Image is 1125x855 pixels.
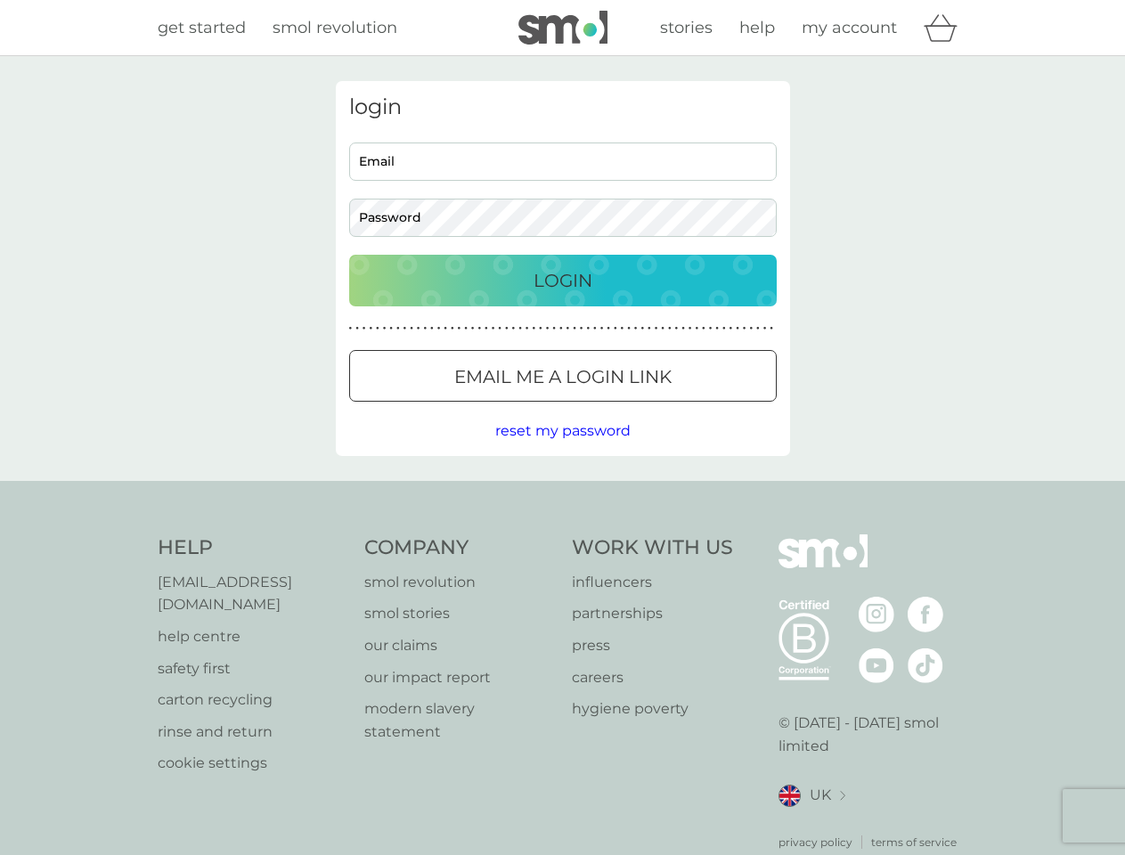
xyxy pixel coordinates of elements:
[736,324,739,333] p: ●
[158,688,347,712] a: carton recycling
[655,324,658,333] p: ●
[389,324,393,333] p: ●
[600,324,604,333] p: ●
[648,324,651,333] p: ●
[908,647,943,683] img: visit the smol Tiktok page
[572,634,733,657] a: press
[749,324,753,333] p: ●
[573,324,576,333] p: ●
[451,324,454,333] p: ●
[158,534,347,562] h4: Help
[871,834,957,851] a: terms of service
[518,324,522,333] p: ●
[454,362,672,391] p: Email me a login link
[158,721,347,744] a: rinse and return
[444,324,447,333] p: ●
[158,625,347,648] a: help centre
[539,324,542,333] p: ●
[739,15,775,41] a: help
[158,571,347,616] a: [EMAIL_ADDRESS][DOMAIN_NAME]
[586,324,590,333] p: ●
[364,697,554,743] a: modern slavery statement
[349,324,353,333] p: ●
[660,18,713,37] span: stories
[518,11,607,45] img: smol
[364,571,554,594] a: smol revolution
[572,571,733,594] a: influencers
[552,324,556,333] p: ●
[770,324,773,333] p: ●
[779,712,968,757] p: © [DATE] - [DATE] smol limited
[534,266,592,295] p: Login
[779,834,852,851] a: privacy policy
[572,534,733,562] h4: Work With Us
[614,324,617,333] p: ●
[158,15,246,41] a: get started
[668,324,672,333] p: ●
[715,324,719,333] p: ●
[627,324,631,333] p: ●
[763,324,767,333] p: ●
[355,324,359,333] p: ●
[423,324,427,333] p: ●
[349,350,777,402] button: Email me a login link
[437,324,441,333] p: ●
[572,602,733,625] a: partnerships
[417,324,420,333] p: ●
[505,324,509,333] p: ●
[410,324,413,333] p: ●
[364,634,554,657] p: our claims
[492,324,495,333] p: ●
[477,324,481,333] p: ●
[495,422,631,439] span: reset my password
[709,324,713,333] p: ●
[158,752,347,775] a: cookie settings
[383,324,387,333] p: ●
[840,791,845,801] img: select a new location
[810,784,831,807] span: UK
[404,324,407,333] p: ●
[349,94,777,120] h3: login
[364,666,554,689] a: our impact report
[526,324,529,333] p: ●
[471,324,475,333] p: ●
[621,324,624,333] p: ●
[364,534,554,562] h4: Company
[572,666,733,689] p: careers
[364,602,554,625] a: smol stories
[567,324,570,333] p: ●
[273,18,397,37] span: smol revolution
[802,15,897,41] a: my account
[464,324,468,333] p: ●
[158,657,347,680] p: safety first
[580,324,583,333] p: ●
[730,324,733,333] p: ●
[158,18,246,37] span: get started
[546,324,550,333] p: ●
[369,324,372,333] p: ●
[495,419,631,443] button: reset my password
[722,324,726,333] p: ●
[859,597,894,632] img: visit the smol Instagram page
[739,18,775,37] span: help
[859,647,894,683] img: visit the smol Youtube page
[660,15,713,41] a: stories
[485,324,488,333] p: ●
[349,255,777,306] button: Login
[779,534,868,595] img: smol
[756,324,760,333] p: ●
[908,597,943,632] img: visit the smol Facebook page
[572,697,733,721] a: hygiene poverty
